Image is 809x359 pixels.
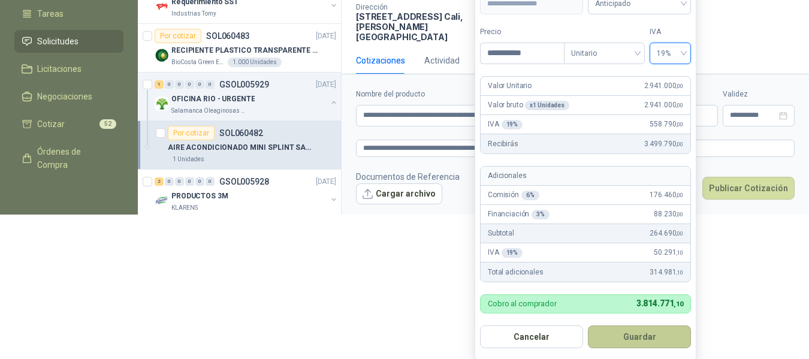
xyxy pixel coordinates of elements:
span: 314.981 [650,267,683,278]
div: 1.000 Unidades [228,58,282,67]
span: Solicitudes [37,35,79,48]
div: 19 % [502,120,523,129]
span: 88.230 [654,209,683,220]
div: Por cotizar [168,126,215,140]
a: Cotizar52 [14,113,123,135]
span: 558.790 [650,119,683,130]
a: Por cotizarSOL060482AIRE ACONDICIONADO MINI SPLINT SAMSUNG1 Unidades [138,121,341,170]
p: Adicionales [488,170,526,182]
p: [DATE] [316,79,336,90]
p: GSOL005928 [219,177,269,186]
p: Total adicionales [488,267,544,278]
div: 19 % [502,248,523,258]
p: [DATE] [316,31,336,42]
div: Actividad [424,54,460,67]
span: Órdenes de Compra [37,145,112,171]
button: Cargar archivo [356,183,442,205]
p: Comisión [488,189,539,201]
div: Por cotizar [155,29,201,43]
label: Validez [723,89,795,100]
a: Por cotizarSOL060483[DATE] Company LogoRECIPIENTE PLASTICO TRANSPARENTE 500 MLBioCosta Green Ener... [138,24,341,73]
span: Cotizar [37,117,65,131]
span: 264.690 [650,228,683,239]
span: 50.291 [654,247,683,258]
div: 6 % [521,191,539,200]
div: 0 [195,80,204,89]
span: Negociaciones [37,90,92,103]
button: Publicar Cotización [702,177,795,200]
span: ,10 [674,300,683,308]
a: Licitaciones [14,58,123,80]
p: [DATE] [316,176,336,188]
div: 1 Unidades [168,155,209,164]
span: 52 [99,119,116,129]
span: 2.941.000 [644,99,683,111]
span: 3.814.771 [636,298,683,308]
label: IVA [650,26,691,38]
p: OFICINA RIO - URGENTE [171,93,255,105]
p: SOL060482 [219,129,263,137]
p: Cobro al comprador [488,300,557,307]
label: Precio [480,26,564,38]
a: 2 0 0 0 0 0 GSOL005928[DATE] Company LogoPRODUCTOS 3MKLARENS [155,174,339,213]
div: 0 [175,177,184,186]
div: x 1 Unidades [525,101,569,110]
label: Nombre del producto [356,89,551,100]
span: 176.460 [650,189,683,201]
p: Subtotal [488,228,514,239]
button: Cancelar [480,325,583,348]
p: Documentos de Referencia [356,170,460,183]
span: ,00 [676,211,683,218]
div: 0 [165,80,174,89]
p: BioCosta Green Energy S.A.S [171,58,225,67]
p: Recibirás [488,138,518,150]
span: Tareas [37,7,64,20]
p: Financiación [488,209,550,220]
span: ,00 [676,102,683,108]
p: Industrias Tomy [171,9,216,19]
img: Company Logo [155,96,169,111]
span: 2.941.000 [644,80,683,92]
span: Unitario [571,44,638,62]
p: IVA [488,119,523,130]
a: Órdenes de Compra [14,140,123,176]
a: Remisiones [14,181,123,204]
span: 3.499.790 [644,138,683,150]
p: Valor Unitario [488,80,532,92]
div: 0 [206,177,215,186]
a: Negociaciones [14,85,123,108]
p: [STREET_ADDRESS] Cali , [PERSON_NAME][GEOGRAPHIC_DATA] [356,11,484,42]
span: ,10 [676,249,683,256]
div: Cotizaciones [356,54,405,67]
p: RECIPIENTE PLASTICO TRANSPARENTE 500 ML [171,45,321,56]
p: AIRE ACONDICIONADO MINI SPLINT SAMSUNG [168,142,317,153]
p: IVA [488,247,523,258]
a: 1 0 0 0 0 0 GSOL005929[DATE] Company LogoOFICINA RIO - URGENTESalamanca Oleaginosas SAS [155,77,339,116]
span: ,00 [676,141,683,147]
img: Company Logo [155,194,169,208]
div: 0 [175,80,184,89]
button: Guardar [588,325,691,348]
p: GSOL005929 [219,80,269,89]
div: 0 [165,177,174,186]
span: ,10 [676,269,683,276]
p: Salamanca Oleaginosas SAS [171,106,247,116]
div: 1 [155,80,164,89]
span: ,00 [676,121,683,128]
img: Company Logo [155,48,169,62]
div: 0 [206,80,215,89]
span: Licitaciones [37,62,81,76]
div: 0 [185,177,194,186]
p: SOL060483 [206,32,250,40]
div: 0 [195,177,204,186]
a: Solicitudes [14,30,123,53]
span: ,00 [676,230,683,237]
p: PRODUCTOS 3M [171,191,228,202]
div: 0 [185,80,194,89]
span: ,00 [676,192,683,198]
div: 2 [155,177,164,186]
p: Dirección [356,3,484,11]
span: ,00 [676,83,683,89]
div: 3 % [532,210,550,219]
a: Tareas [14,2,123,25]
